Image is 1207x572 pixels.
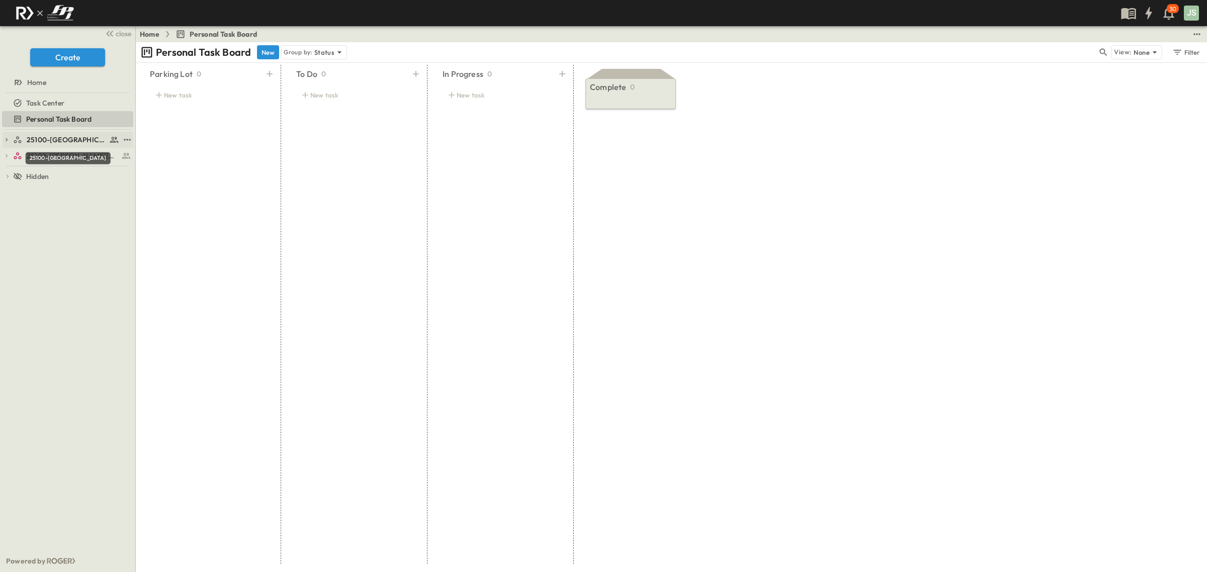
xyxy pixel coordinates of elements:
p: View: [1114,47,1132,58]
p: To Do [296,68,317,80]
div: JS [1184,6,1199,21]
p: In Progress [443,68,483,80]
a: Home [2,75,131,89]
a: Task Center [2,96,131,110]
button: Create [30,48,105,66]
span: Home [27,77,46,87]
span: Personal Task Board [26,114,92,124]
p: Status [314,47,334,57]
p: 0 [487,69,492,79]
p: Parking Lot [150,68,193,80]
button: close [101,26,133,40]
button: test [1191,28,1203,40]
span: close [116,29,131,39]
p: None [1134,47,1150,57]
div: New task [150,88,265,102]
span: Personal Task Board [190,29,257,39]
a: Home [140,29,159,39]
p: 30 [1169,5,1176,13]
div: Personal Task Boardtest [2,111,133,127]
p: Complete [590,81,626,93]
a: Personal Task Board [2,112,131,126]
div: New task [296,88,411,102]
div: 25100-[GEOGRAPHIC_DATA] [26,152,111,164]
p: Personal Task Board [156,45,251,59]
button: New [257,45,279,59]
p: 0 [321,69,326,79]
img: c8d7d1ed905e502e8f77bf7063faec64e13b34fdb1f2bdd94b0e311fc34f8000.png [12,3,77,24]
button: Filter [1168,45,1203,59]
div: New task [443,88,557,102]
button: test [121,134,133,146]
span: 25100-Vanguard Prep School [27,135,107,145]
p: Group by: [284,47,312,57]
a: 25102-Christ The Redeemer Anglican Church [13,149,131,163]
div: 25102-Christ The Redeemer Anglican Churchtest [2,148,133,164]
span: Hidden [26,171,49,181]
div: 25100-Vanguard Prep Schooltest [2,132,133,148]
p: 0 [197,69,201,79]
a: 25100-Vanguard Prep School [13,133,119,147]
div: Filter [1172,47,1200,58]
a: Personal Task Board [176,29,257,39]
button: JS [1183,5,1200,22]
p: 0 [630,82,635,92]
nav: breadcrumbs [140,29,263,39]
span: Task Center [26,98,64,108]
